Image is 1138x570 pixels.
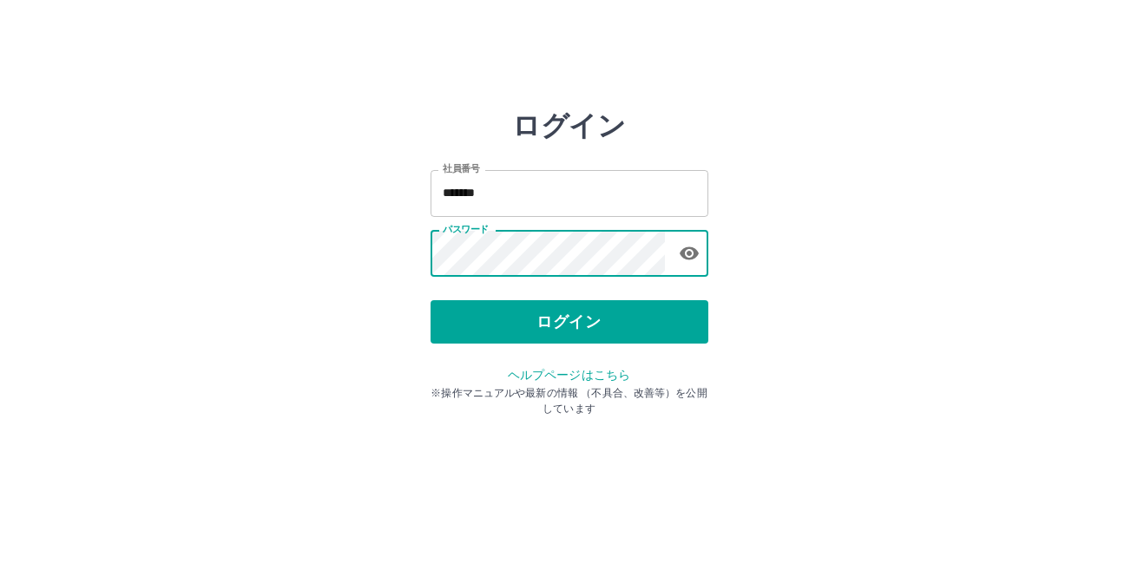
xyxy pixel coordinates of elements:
[443,162,479,175] label: 社員番号
[443,223,489,236] label: パスワード
[508,368,630,382] a: ヘルプページはこちら
[431,385,708,416] p: ※操作マニュアルや最新の情報 （不具合、改善等）を公開しています
[431,300,708,344] button: ログイン
[512,109,626,142] h2: ログイン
